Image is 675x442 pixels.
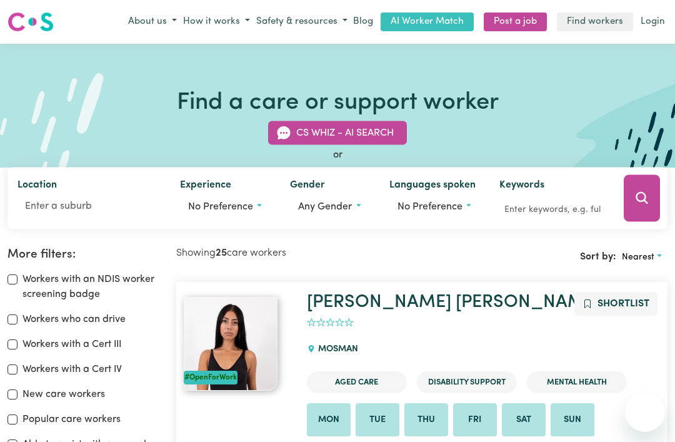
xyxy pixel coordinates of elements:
[404,403,448,437] li: Available on Thu
[307,316,354,330] div: add rating by typing an integer from 0 to 5 or pressing arrow keys
[307,371,407,393] li: Aged Care
[290,177,325,194] label: Gender
[177,89,499,118] h1: Find a care or support worker
[574,292,657,316] button: Add to shortlist
[176,248,422,259] h2: Showing care workers
[417,371,517,393] li: Disability Support
[307,403,351,437] li: Available on Mon
[389,194,479,218] button: Worker language preferences
[268,121,407,144] button: CS Whiz - AI Search
[597,299,649,309] span: Shortlist
[253,12,351,33] button: Safety & resources
[180,177,231,194] label: Experience
[307,333,366,366] div: MOSMAN
[351,13,376,32] a: Blog
[22,337,121,352] label: Workers with a Cert III
[7,8,54,36] a: Careseekers logo
[527,371,627,393] li: Mental Health
[7,248,161,262] h2: More filters:
[638,13,667,32] a: Login
[624,174,660,221] button: Search
[622,253,654,262] span: Nearest
[502,403,546,437] li: Available on Sat
[7,11,54,33] img: Careseekers logo
[22,312,126,327] label: Workers who can drive
[184,297,292,391] a: Maria Alejandra#OpenForWork
[389,177,476,194] label: Languages spoken
[557,13,633,32] a: Find workers
[484,13,547,32] a: Post a job
[7,147,667,162] div: or
[499,199,606,219] input: Enter keywords, e.g. full name, interests
[616,248,667,267] button: Sort search results
[381,13,474,32] a: AI Worker Match
[356,403,399,437] li: Available on Tue
[453,403,497,437] li: Available on Fri
[17,177,57,194] label: Location
[307,293,600,311] a: [PERSON_NAME] [PERSON_NAME]
[551,403,594,437] li: Available on Sun
[625,392,665,432] iframe: Button to launch messaging window
[22,387,105,402] label: New care workers
[298,201,352,211] span: Any gender
[580,252,616,262] span: Sort by:
[184,297,277,391] img: View Maria Alejandra's profile
[188,201,253,211] span: No preference
[180,194,270,218] button: Worker experience options
[184,371,237,384] div: #OpenForWork
[216,248,227,258] b: 25
[22,272,161,302] label: Workers with an NDIS worker screening badge
[290,194,369,218] button: Worker gender preference
[22,362,122,377] label: Workers with a Cert IV
[22,412,121,427] label: Popular care workers
[125,12,180,33] button: About us
[397,201,462,211] span: No preference
[499,177,544,194] label: Keywords
[17,194,160,217] input: Enter a suburb
[180,12,253,33] button: How it works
